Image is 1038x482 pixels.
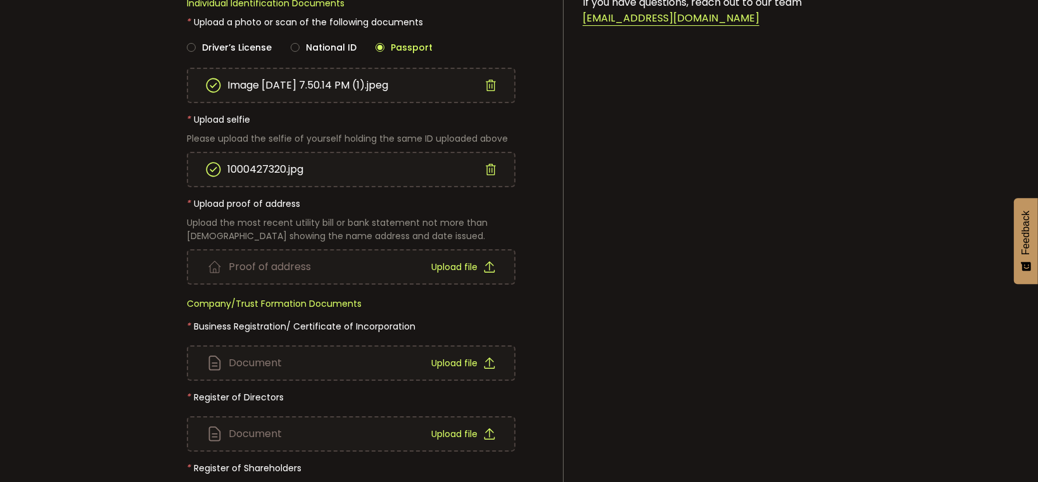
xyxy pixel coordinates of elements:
[975,421,1038,482] iframe: Chat Widget
[431,429,478,438] span: Upload file
[229,429,282,439] span: Document
[229,262,311,272] span: Proof of address
[227,154,303,185] span: 1000427320.jpg
[431,359,478,368] span: Upload file
[384,41,433,54] span: Passport
[196,41,272,54] span: Driver’s License
[431,263,478,271] span: Upload file
[227,70,388,101] span: Image [DATE] 7.50.14 PM (1).jpeg
[300,41,357,54] span: National ID
[1020,211,1032,255] span: Feedback
[229,358,282,368] span: Document
[583,11,759,26] span: [EMAIL_ADDRESS][DOMAIN_NAME]
[187,297,362,310] span: Company/Trust Formation Documents
[1014,198,1038,284] button: Feedback - Show survey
